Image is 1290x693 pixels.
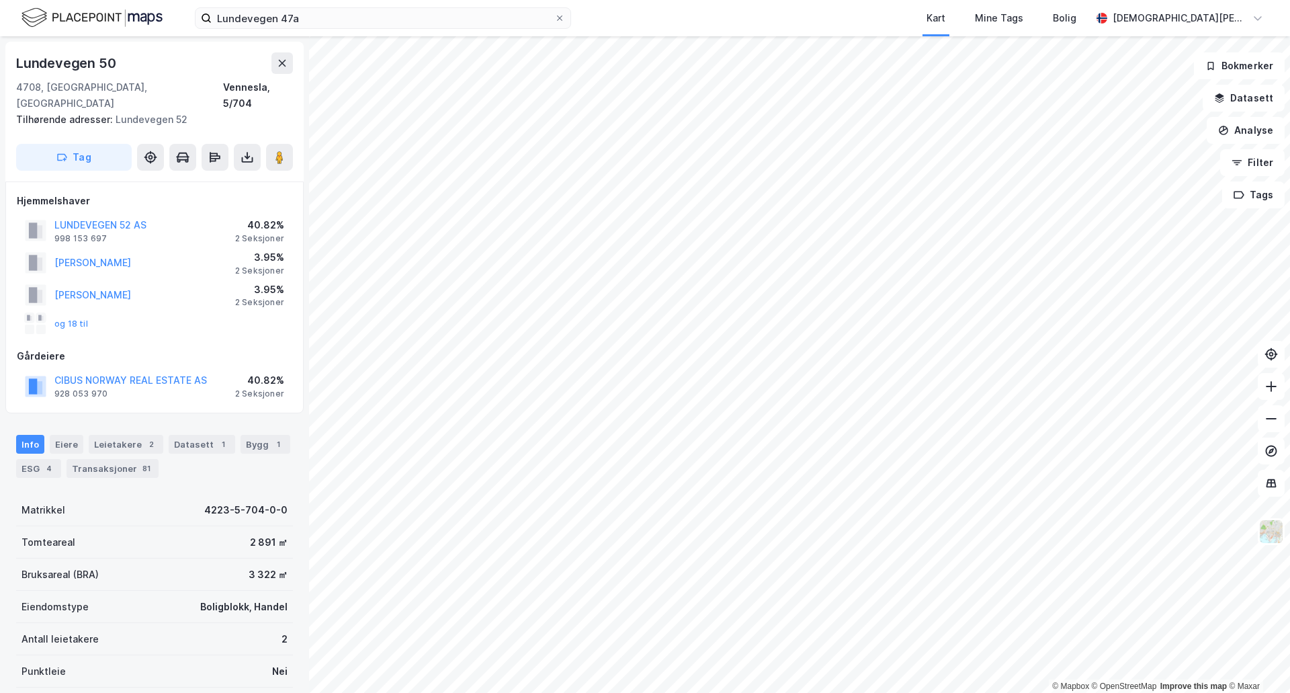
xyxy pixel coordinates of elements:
[1194,52,1285,79] button: Bokmerker
[42,462,56,475] div: 4
[16,112,282,128] div: Lundevegen 52
[1207,117,1285,144] button: Analyse
[235,297,284,308] div: 2 Seksjoner
[282,631,288,647] div: 2
[927,10,945,26] div: Kart
[1053,10,1076,26] div: Bolig
[1160,682,1227,691] a: Improve this map
[212,8,554,28] input: Søk på adresse, matrikkel, gårdeiere, leietakere eller personer
[216,438,230,451] div: 1
[21,502,65,518] div: Matrikkel
[1222,181,1285,208] button: Tags
[1258,519,1284,544] img: Z
[21,534,75,551] div: Tomteareal
[235,249,284,266] div: 3.95%
[1092,682,1157,691] a: OpenStreetMap
[271,438,285,451] div: 1
[1220,149,1285,176] button: Filter
[272,663,288,680] div: Nei
[235,282,284,298] div: 3.95%
[250,534,288,551] div: 2 891 ㎡
[1203,85,1285,112] button: Datasett
[1113,10,1247,26] div: [DEMOGRAPHIC_DATA][PERSON_NAME]
[200,599,288,615] div: Boligblokk, Handel
[54,389,107,399] div: 928 053 970
[21,567,99,583] div: Bruksareal (BRA)
[204,502,288,518] div: 4223-5-704-0-0
[54,233,107,244] div: 998 153 697
[50,435,83,454] div: Eiere
[975,10,1023,26] div: Mine Tags
[235,389,284,399] div: 2 Seksjoner
[21,631,99,647] div: Antall leietakere
[21,6,163,30] img: logo.f888ab2527a4732fd821a326f86c7f29.svg
[1223,628,1290,693] div: Kontrollprogram for chat
[249,567,288,583] div: 3 322 ㎡
[140,462,153,475] div: 81
[235,233,284,244] div: 2 Seksjoner
[1223,628,1290,693] iframe: Chat Widget
[16,79,223,112] div: 4708, [GEOGRAPHIC_DATA], [GEOGRAPHIC_DATA]
[235,372,284,389] div: 40.82%
[223,79,293,112] div: Vennesla, 5/704
[16,114,116,125] span: Tilhørende adresser:
[1052,682,1089,691] a: Mapbox
[89,435,163,454] div: Leietakere
[67,459,159,478] div: Transaksjoner
[16,52,118,74] div: Lundevegen 50
[235,217,284,233] div: 40.82%
[144,438,158,451] div: 2
[235,266,284,276] div: 2 Seksjoner
[17,348,292,364] div: Gårdeiere
[241,435,290,454] div: Bygg
[169,435,235,454] div: Datasett
[21,599,89,615] div: Eiendomstype
[16,459,61,478] div: ESG
[16,435,44,454] div: Info
[16,144,132,171] button: Tag
[21,663,66,680] div: Punktleie
[17,193,292,209] div: Hjemmelshaver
